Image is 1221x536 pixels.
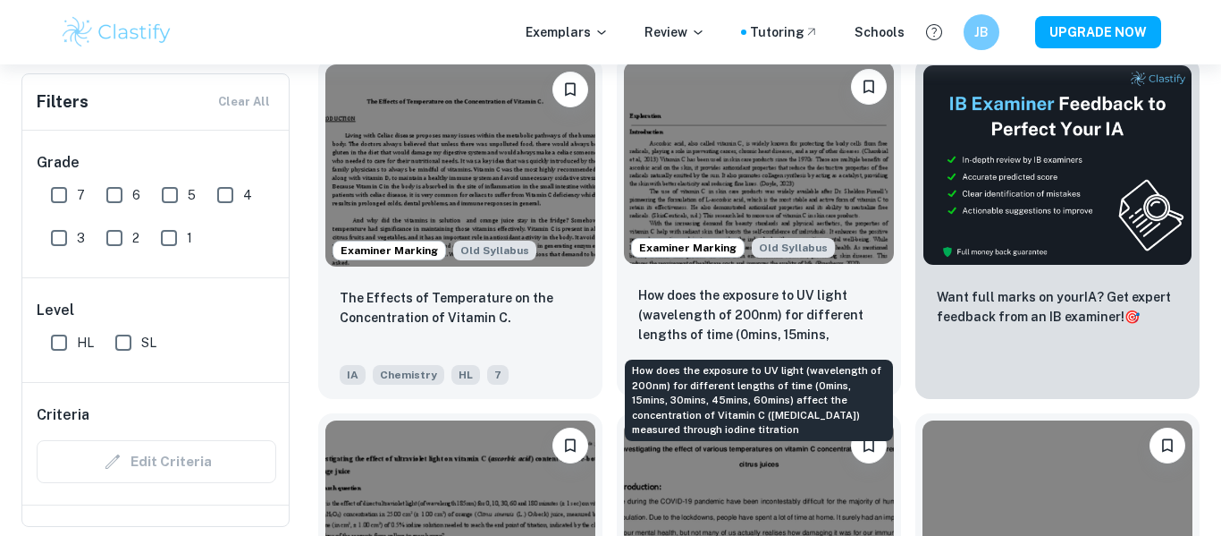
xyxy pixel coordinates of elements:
button: Help and Feedback [919,17,949,47]
p: The Effects of Temperature on the Concentration of Vitamin C. [340,288,581,328]
h6: Criteria [37,404,89,426]
button: Bookmark [1149,428,1185,464]
button: Bookmark [851,428,887,464]
span: 6 [132,185,140,205]
span: Examiner Marking [333,242,445,259]
button: UPGRADE NOW [1035,16,1161,48]
h6: Filters [37,89,88,115]
a: Schools [855,22,905,42]
div: Starting from the May 2025 session, the Chemistry IA requirements have changed. It's OK to refer ... [752,238,835,258]
p: Exemplars [526,22,609,42]
img: Clastify logo [60,14,173,50]
span: 2 [132,228,139,248]
p: Want full marks on your IA ? Get expert feedback from an IB examiner! [937,287,1178,327]
span: 🎯 [1124,310,1140,324]
h6: Level [37,300,276,321]
span: SL [141,333,156,353]
h6: Grade [37,152,276,174]
span: Chemistry [373,365,444,385]
span: 4 [243,185,252,205]
div: Criteria filters are unavailable when searching by topic [37,440,276,483]
span: 1 [187,228,192,248]
span: 7 [487,365,509,385]
a: Examiner MarkingStarting from the May 2025 session, the Chemistry IA requirements have changed. I... [617,57,901,399]
div: Starting from the May 2025 session, the Chemistry IA requirements have changed. It's OK to refer ... [453,241,536,260]
img: Chemistry IA example thumbnail: The Effects of Temperature on the Concen [325,64,595,267]
span: Old Syllabus [752,238,835,258]
p: Review [644,22,705,42]
a: ThumbnailWant full marks on yourIA? Get expert feedback from an IB examiner! [915,57,1200,399]
span: 5 [188,185,196,205]
button: Bookmark [851,69,887,105]
a: Examiner MarkingStarting from the May 2025 session, the Chemistry IA requirements have changed. I... [318,57,602,399]
button: JB [964,14,999,50]
img: Chemistry IA example thumbnail: How does the exposure to UV light (wavel [624,62,894,264]
span: Examiner Marking [632,240,744,256]
h6: JB [972,22,992,42]
span: HL [77,333,94,353]
p: How does the exposure to UV light (wavelength of 200nm) for different lengths of time (0mins, 15m... [638,285,880,346]
button: Bookmark [552,72,588,107]
button: Bookmark [552,428,588,464]
span: Old Syllabus [453,241,536,260]
span: IA [340,365,366,385]
span: 3 [77,228,85,248]
span: HL [451,365,480,385]
div: How does the exposure to UV light (wavelength of 200nm) for different lengths of time (0mins, 15m... [625,360,893,441]
a: Tutoring [750,22,819,42]
span: 7 [77,185,85,205]
img: Thumbnail [922,64,1192,266]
